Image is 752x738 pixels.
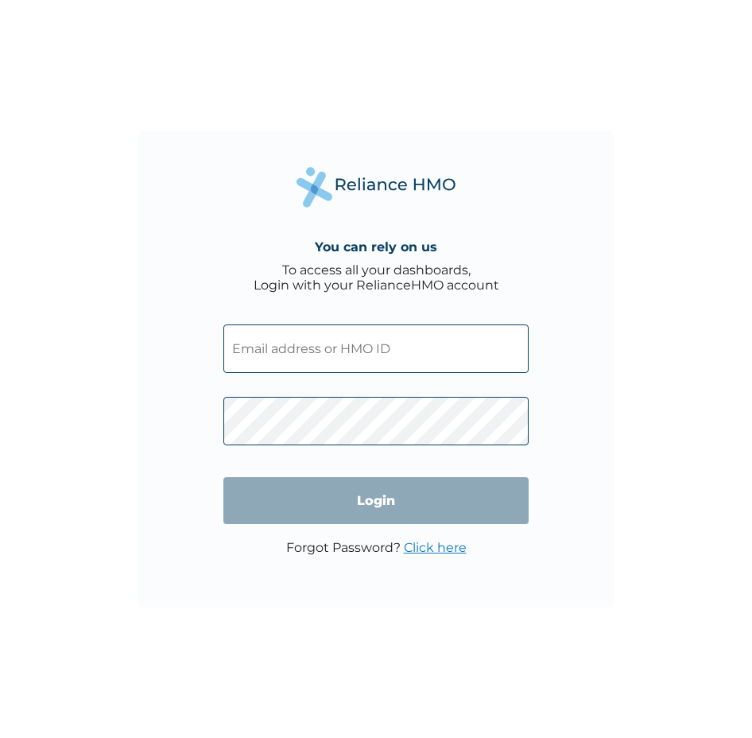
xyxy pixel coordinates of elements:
img: Reliance Health's Logo [297,167,455,208]
div: To access all your dashboards, Login with your RelianceHMO account [254,262,499,293]
a: Click here [404,540,467,555]
input: Email address or HMO ID [223,324,529,373]
h4: You can rely on us [315,239,437,254]
input: Login [223,477,529,524]
p: Forgot Password? [286,540,467,555]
